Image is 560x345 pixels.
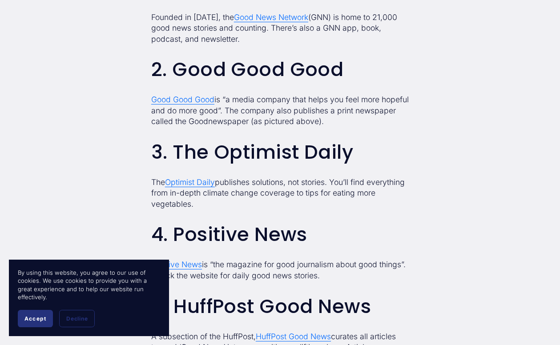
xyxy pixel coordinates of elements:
[151,259,409,281] p: is “the magazine for good journalism about good things”. Check the website for daily good news st...
[151,95,214,104] a: Good Good Good
[59,310,95,327] button: Decline
[256,332,331,341] a: HuffPost Good News
[151,141,409,163] h2: 3. The Optimist Daily
[151,12,409,45] p: Founded in [DATE], the (GNN) is home to 21,000 good news stories and counting. There’s also a GNN...
[18,310,53,327] button: Accept
[18,269,160,301] p: By using this website, you agree to our use of cookies. We use cookies to provide you with a grea...
[24,315,46,322] span: Accept
[151,296,409,317] h2: 5. HuffPost Good News
[9,260,169,336] section: Cookie banner
[151,224,409,245] h2: 4. Positive News
[165,177,215,187] a: Optimist Daily
[151,59,409,80] h2: 2. Good Good Good
[151,94,409,127] p: is “a media company that helps you feel more hopeful and do more good”. The company also publishe...
[66,315,88,322] span: Decline
[151,260,202,269] a: Positive News
[234,12,308,22] a: Good News Network
[151,177,409,210] p: The publishes solutions, not stories. You’ll find everything from in-depth climate change coverag...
